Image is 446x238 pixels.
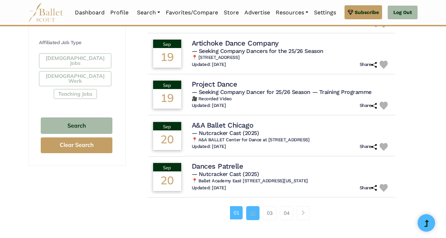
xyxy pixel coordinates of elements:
[360,185,377,191] h6: Share
[192,89,310,95] span: — Seeking Company Dancer for 25/26 Season
[134,5,163,20] a: Search
[192,185,226,191] h6: Updated: [DATE]
[163,5,221,20] a: Favorites/Compare
[192,103,226,109] h6: Updated: [DATE]
[230,206,243,219] a: 01
[39,39,114,46] h4: Affiliated Job Type
[192,171,259,177] span: — Nutcracker Cast (2025)
[153,89,181,109] div: 19
[153,163,181,171] div: Sep
[153,81,181,89] div: Sep
[263,206,276,220] a: 03
[192,130,259,136] span: — Nutcracker Cast (2025)
[388,6,418,20] a: Log Out
[192,144,226,150] h6: Updated: [DATE]
[192,96,391,102] h6: 🎥 Recorded Video
[273,5,311,20] a: Resources
[360,62,377,68] h6: Share
[192,162,243,171] h4: Dances Patrelle
[153,48,181,68] div: 19
[192,178,391,184] h6: 📍 Ballet Academy East [STREET_ADDRESS][US_STATE]
[360,144,377,150] h6: Share
[192,121,253,130] h4: A&A Ballet Chicago
[153,171,181,191] div: 20
[192,55,391,61] h6: 📍 [STREET_ADDRESS]
[192,39,279,48] h4: Artichoke Dance Company
[153,40,181,48] div: Sep
[192,137,391,143] h6: 📍 A&A BALLET Center for Dance at [STREET_ADDRESS]
[192,48,323,54] span: — Seeking Company Dancers for the 25/26 Season
[192,62,226,68] h6: Updated: [DATE]
[153,130,181,150] div: 20
[107,5,131,20] a: Profile
[72,5,107,20] a: Dashboard
[153,122,181,130] div: Sep
[311,5,339,20] a: Settings
[312,89,372,95] span: — Training Programme
[348,8,353,16] img: gem.svg
[242,5,273,20] a: Advertise
[345,5,382,19] a: Subscribe
[280,206,293,220] a: 04
[246,206,260,220] a: 02
[360,103,377,109] h6: Share
[230,206,313,220] nav: Page navigation example
[41,137,112,153] button: Clear Search
[41,117,112,134] button: Search
[355,8,379,16] span: Subscribe
[221,5,242,20] a: Store
[192,80,237,89] h4: Project Dance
